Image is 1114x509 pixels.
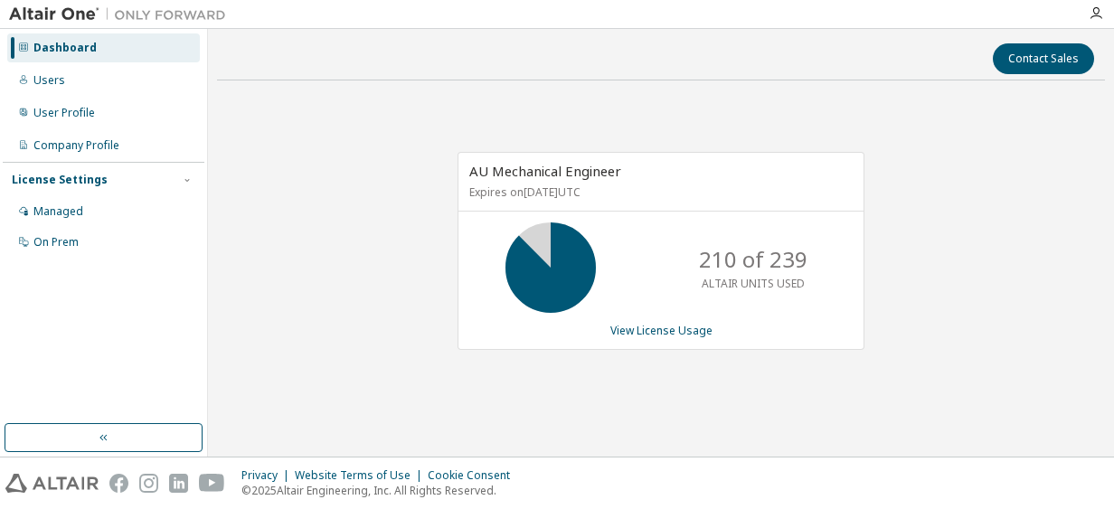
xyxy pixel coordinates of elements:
img: instagram.svg [139,474,158,493]
span: AU Mechanical Engineer [469,162,621,180]
div: Cookie Consent [428,468,521,483]
img: youtube.svg [199,474,225,493]
img: linkedin.svg [169,474,188,493]
p: 210 of 239 [699,244,807,275]
div: License Settings [12,173,108,187]
div: Users [33,73,65,88]
div: User Profile [33,106,95,120]
button: Contact Sales [993,43,1094,74]
img: altair_logo.svg [5,474,99,493]
p: ALTAIR UNITS USED [702,276,805,291]
div: Company Profile [33,138,119,153]
p: © 2025 Altair Engineering, Inc. All Rights Reserved. [241,483,521,498]
a: View License Usage [610,323,713,338]
div: Dashboard [33,41,97,55]
p: Expires on [DATE] UTC [469,184,848,200]
div: Privacy [241,468,295,483]
img: facebook.svg [109,474,128,493]
div: Managed [33,204,83,219]
div: On Prem [33,235,79,250]
div: Website Terms of Use [295,468,428,483]
img: Altair One [9,5,235,24]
